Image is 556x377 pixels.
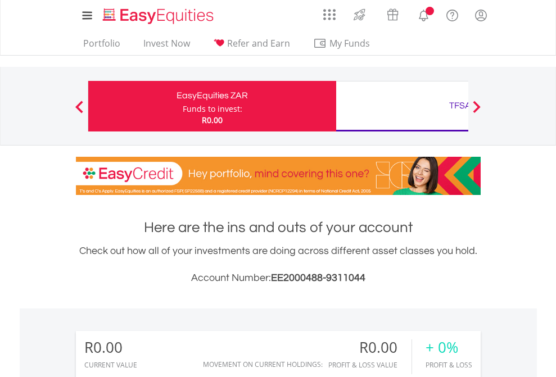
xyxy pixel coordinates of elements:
div: EasyEquities ZAR [95,88,329,103]
div: R0.00 [328,339,412,356]
a: Portfolio [79,38,125,55]
img: EasyEquities_Logo.png [101,7,218,25]
div: Profit & Loss [426,361,472,369]
span: R0.00 [202,115,223,125]
div: R0.00 [84,339,137,356]
img: grid-menu-icon.svg [323,8,336,21]
button: Next [465,106,488,117]
a: Invest Now [139,38,195,55]
div: CURRENT VALUE [84,361,137,369]
a: My Profile [467,3,495,28]
div: Movement on Current Holdings: [203,361,323,368]
a: AppsGrid [316,3,343,21]
span: EE2000488-9311044 [271,272,365,283]
img: EasyCredit Promotion Banner [76,157,481,195]
a: Home page [98,3,218,25]
div: Check out how all of your investments are doing across different asset classes you hold. [76,243,481,286]
h1: Here are the ins and outs of your account [76,217,481,238]
span: Refer and Earn [227,37,290,49]
div: Funds to invest: [183,103,242,115]
a: Notifications [409,3,438,25]
span: My Funds [313,36,387,51]
a: Refer and Earn [209,38,295,55]
div: Profit & Loss Value [328,361,412,369]
img: thrive-v2.svg [350,6,369,24]
a: FAQ's and Support [438,3,467,25]
button: Previous [68,106,91,117]
h3: Account Number: [76,270,481,286]
img: vouchers-v2.svg [383,6,402,24]
a: Vouchers [376,3,409,24]
div: + 0% [426,339,472,356]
